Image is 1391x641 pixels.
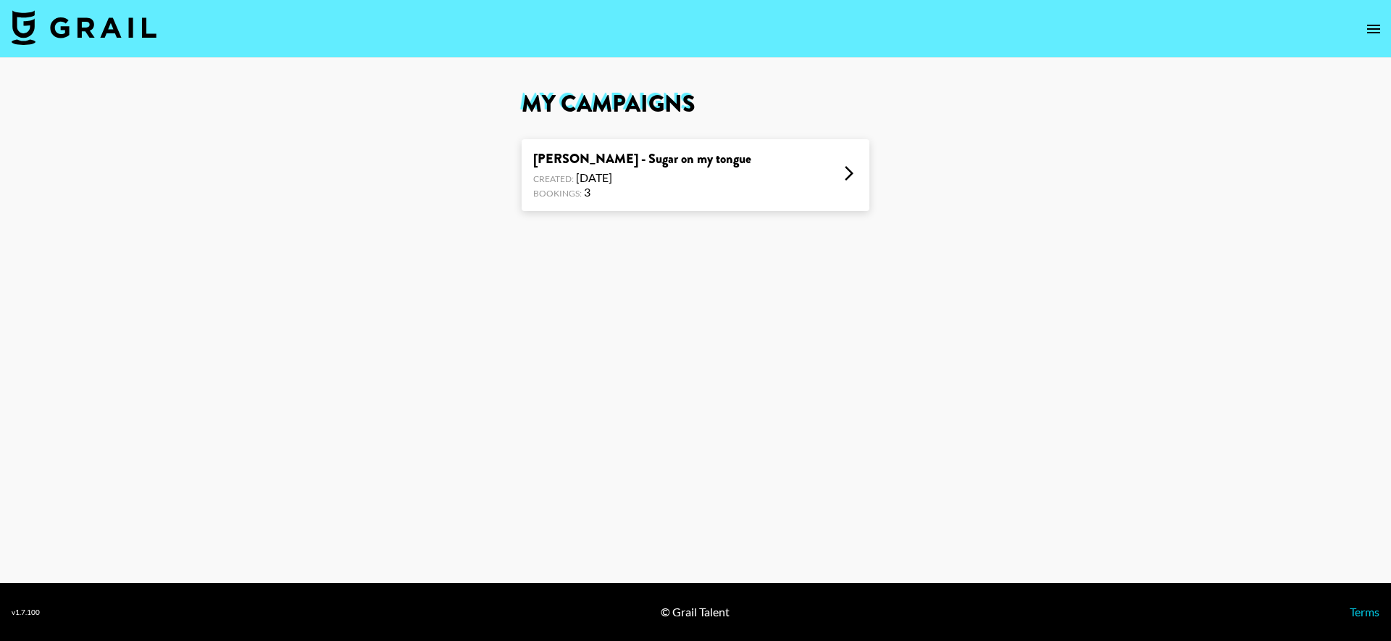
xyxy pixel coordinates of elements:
div: 3 [533,185,751,199]
span: Created: [533,173,574,184]
div: v 1.7.100 [12,608,40,617]
div: [DATE] [533,170,751,185]
h1: My Campaigns [522,93,869,116]
iframe: Drift Widget Chat Controller [1319,568,1374,624]
button: open drawer [1359,15,1388,44]
img: Grail Talent [12,10,156,45]
div: © Grail Talent [661,605,730,619]
div: [PERSON_NAME] - Sugar on my tongue [533,151,751,168]
span: Bookings: [533,188,582,199]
